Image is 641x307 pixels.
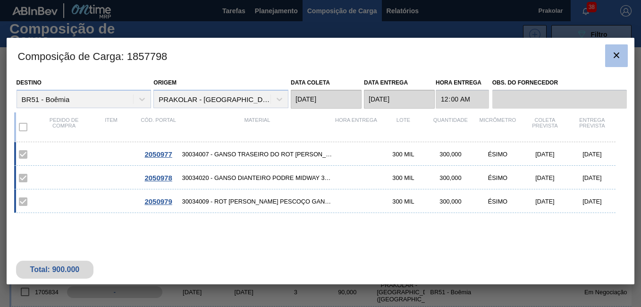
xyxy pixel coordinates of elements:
[521,117,568,137] div: Coleta Prevista
[291,90,362,109] input: dd/mm/aaaa
[135,174,182,182] div: Ir para o Pedido
[427,151,474,158] div: 300,000
[474,151,521,158] div: ÉSIMO
[153,79,177,86] label: Origem
[380,151,427,158] div: 300 MIL
[427,174,474,181] div: 300,000
[568,151,616,158] div: [DATE]
[427,198,474,205] div: 300,000
[121,51,167,62] font: : 1857798
[364,90,435,109] input: dd/mm/aaaa
[144,174,172,182] span: 2050978
[7,38,635,74] h3: Composição de Carga
[182,174,333,181] span: 30034020 - ROT FRONT GOOSE MIDWAY 355ML N25
[135,150,182,158] div: Ir para o Pedido
[41,117,88,137] div: Pedido de compra
[182,151,333,158] span: 30034007 - ROT BOPP BACK GOOSE MID 355ML N25
[521,151,568,158] div: [DATE]
[332,117,380,137] div: Hora Entrega
[144,197,172,205] span: 2050979
[135,197,182,205] div: Ir para o Pedido
[474,174,521,181] div: ÉSIMO
[182,117,333,137] div: Material
[521,174,568,181] div: [DATE]
[23,265,87,274] div: Total: 900.000
[568,198,616,205] div: [DATE]
[364,79,408,86] label: Data Entrega
[144,150,172,158] span: 2050977
[380,174,427,181] div: 300 MIL
[568,174,616,181] div: [DATE]
[135,117,182,137] div: Cód. Portal
[492,76,627,90] label: Obs. do Fornecedor
[436,76,489,90] label: Hora Entrega
[182,198,333,205] span: 30034009 - ROT BOPP NECK GOOSE MID 355ML N25
[88,117,135,137] div: Item
[474,198,521,205] div: ÉSIMO
[291,79,330,86] label: Data coleta
[427,117,474,137] div: Quantidade
[17,79,42,86] label: Destino
[380,198,427,205] div: 300 MIL
[521,198,568,205] div: [DATE]
[568,117,616,137] div: Entrega Prevista
[474,117,521,137] div: MICRÔMETRO
[380,117,427,137] div: Lote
